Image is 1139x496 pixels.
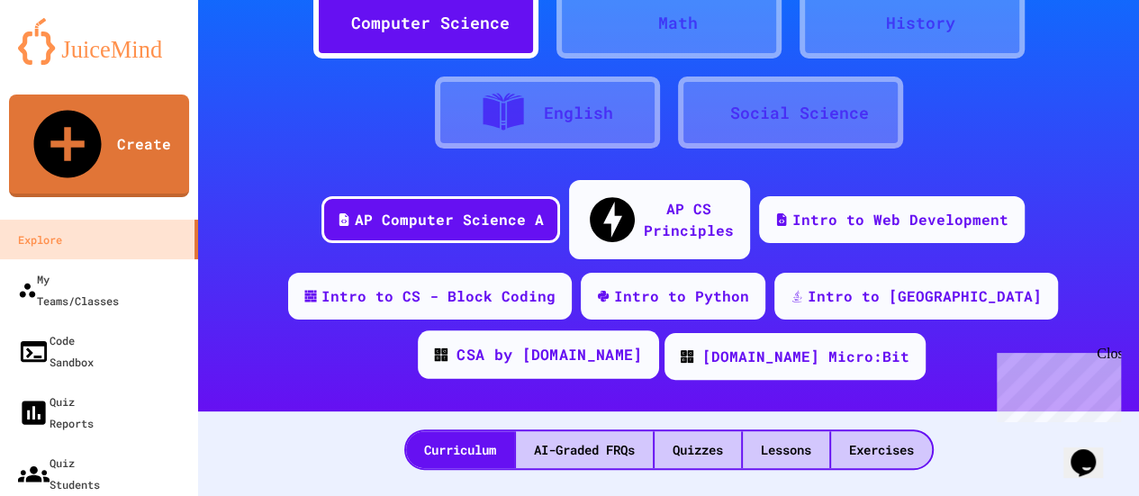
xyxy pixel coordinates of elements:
div: Quiz Students [18,452,100,495]
div: AP CS Principles [644,198,734,241]
div: CSA by [DOMAIN_NAME] [457,344,642,366]
div: Intro to CS - Block Coding [321,285,556,307]
div: Computer Science [351,11,510,35]
iframe: chat widget [1063,424,1121,478]
div: Social Science [730,101,869,125]
div: English [544,101,613,125]
div: [DOMAIN_NAME] Micro:Bit [702,346,909,367]
iframe: chat widget [990,346,1121,422]
div: History [886,11,955,35]
div: Math [658,11,698,35]
div: Code Sandbox [18,329,94,373]
div: My Teams/Classes [18,268,119,311]
div: Exercises [831,431,932,468]
img: CODE_logo_RGB.png [681,350,693,363]
img: CODE_logo_RGB.png [434,348,447,361]
div: Quizzes [655,431,741,468]
div: Chat with us now!Close [7,7,124,114]
div: AI-Graded FRQs [516,431,653,468]
div: Curriculum [406,431,514,468]
div: Intro to Python [614,285,749,307]
div: Explore [18,229,62,250]
div: Intro to [GEOGRAPHIC_DATA] [808,285,1042,307]
div: Quiz Reports [18,391,94,434]
div: AP Computer Science A [355,209,544,230]
div: Lessons [743,431,829,468]
a: Create [9,95,189,197]
div: Intro to Web Development [792,209,1008,230]
img: logo-orange.svg [18,18,180,65]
